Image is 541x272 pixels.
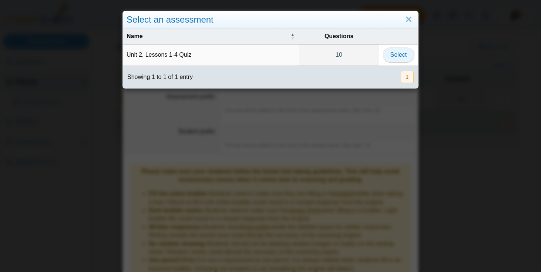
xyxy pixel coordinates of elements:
span: Name : Activate to invert sorting [290,29,295,44]
nav: pagination [400,71,414,83]
span: Select [390,52,407,58]
td: Unit 2, Lessons 1-4 Quiz [123,44,299,66]
span: Questions [325,33,353,39]
span: Name [127,33,143,39]
div: Select an assessment [123,11,418,29]
div: Showing 1 to 1 of 1 entry [123,66,193,88]
a: Close [403,13,414,26]
button: 1 [401,71,414,83]
a: 10 [299,44,379,65]
button: Select [383,47,414,62]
